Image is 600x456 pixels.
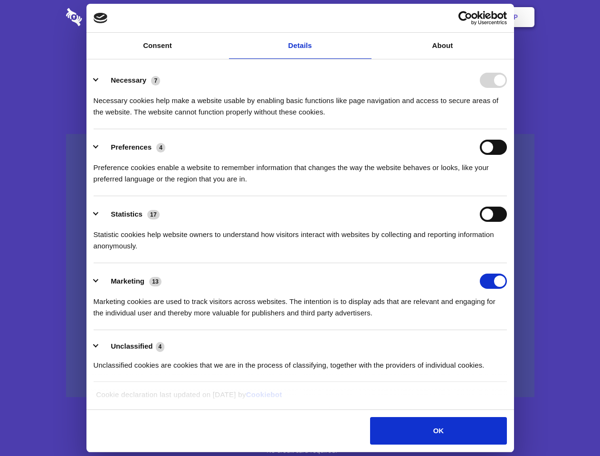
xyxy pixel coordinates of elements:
h4: Auto-redaction of sensitive data, encrypted data sharing and self-destructing private chats. Shar... [66,86,534,118]
a: Cookiebot [246,390,282,399]
button: Statistics (17) [94,207,166,222]
a: About [371,33,514,59]
a: Pricing [279,2,320,32]
a: Wistia video thumbnail [66,134,534,398]
button: OK [370,417,506,445]
div: Statistic cookies help website owners to understand how visitors interact with websites by collec... [94,222,507,252]
span: 13 [149,277,162,286]
span: 17 [147,210,160,219]
div: Unclassified cookies are cookies that we are in the process of classifying, together with the pro... [94,352,507,371]
a: Usercentrics Cookiebot - opens in a new window [424,11,507,25]
div: Marketing cookies are used to track visitors across websites. The intention is to display ads tha... [94,289,507,319]
img: logo-wordmark-white-trans-d4663122ce5f474addd5e946df7df03e33cb6a1c49d2221995e7729f52c070b2.svg [66,8,147,26]
span: 4 [156,143,165,152]
button: Preferences (4) [94,140,171,155]
label: Necessary [111,76,146,84]
h1: Eliminate Slack Data Loss. [66,43,534,77]
label: Statistics [111,210,143,218]
span: 7 [151,76,160,85]
span: 4 [156,342,165,351]
button: Necessary (7) [94,73,166,88]
a: Login [431,2,472,32]
label: Marketing [111,277,144,285]
button: Marketing (13) [94,274,168,289]
iframe: Drift Widget Chat Controller [552,408,589,445]
a: Consent [86,33,229,59]
div: Preference cookies enable a website to remember information that changes the way the website beha... [94,155,507,185]
button: Unclassified (4) [94,341,171,352]
div: Cookie declaration last updated on [DATE] by [89,389,511,408]
div: Necessary cookies help make a website usable by enabling basic functions like page navigation and... [94,88,507,118]
label: Preferences [111,143,152,151]
a: Contact [385,2,429,32]
a: Details [229,33,371,59]
img: logo [94,13,108,23]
